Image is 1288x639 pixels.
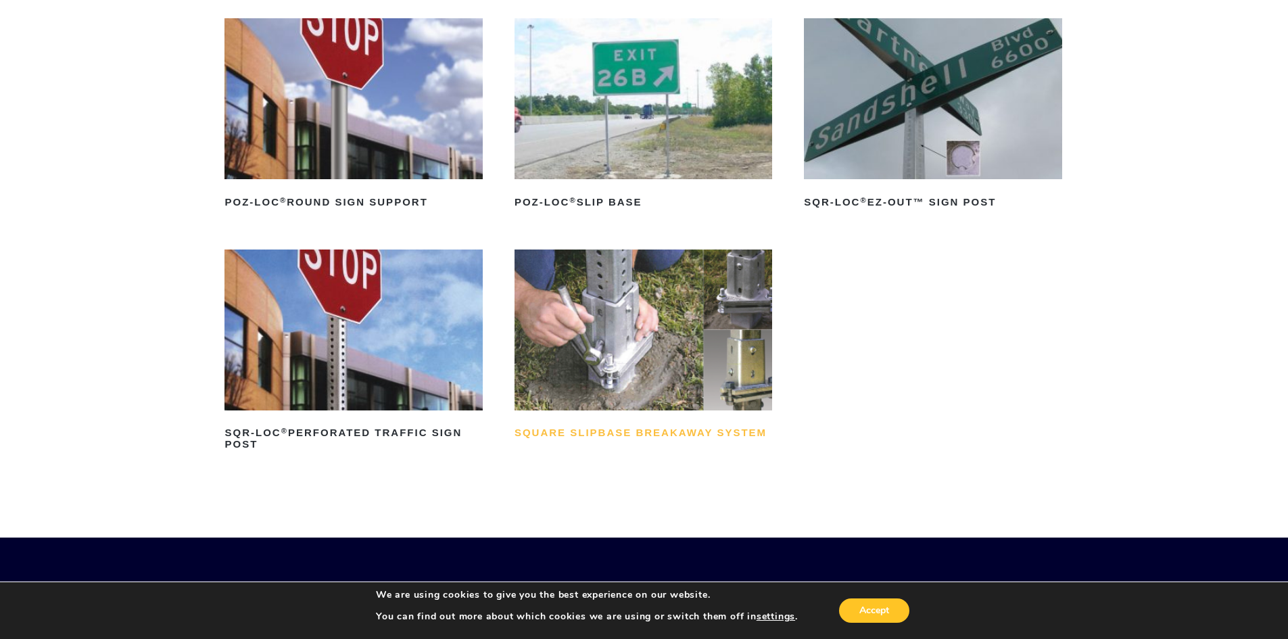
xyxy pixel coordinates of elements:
a: SQR-LOC®EZ-Out™ Sign Post [804,18,1062,213]
h2: POZ-LOC Round Sign Support [224,191,482,213]
h2: Square Slipbase Breakaway System [515,423,772,444]
h2: SQR-LOC EZ-Out™ Sign Post [804,191,1062,213]
sup: ® [280,196,287,204]
a: POZ-LOC®Slip Base [515,18,772,213]
sup: ® [860,196,867,204]
a: Square Slipbase Breakaway System [515,250,772,444]
sup: ® [569,196,576,204]
a: POZ-LOC®Round Sign Support [224,18,482,213]
h2: POZ-LOC Slip Base [515,191,772,213]
p: We are using cookies to give you the best experience on our website. [376,589,798,601]
p: You can find out more about which cookies we are using or switch them off in . [376,611,798,623]
sup: ® [281,427,288,435]
a: SQR-LOC®Perforated Traffic Sign Post [224,250,482,455]
button: settings [757,611,795,623]
button: Accept [839,598,909,623]
h2: SQR-LOC Perforated Traffic Sign Post [224,423,482,455]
